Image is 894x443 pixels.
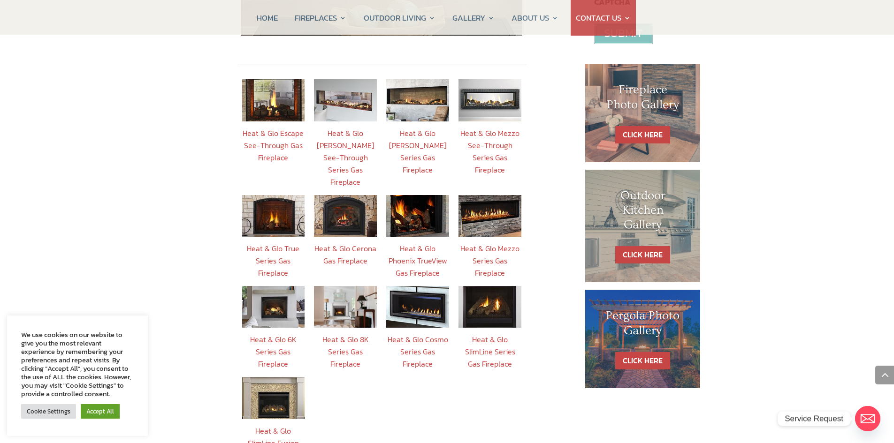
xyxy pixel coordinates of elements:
[604,83,682,116] h1: Fireplace Photo Gallery
[388,334,448,369] a: Heat & Glo Cosmo Series Gas Fireplace
[317,128,374,188] a: Heat & Glo [PERSON_NAME] See-Through Series Gas Fireplace
[465,334,515,369] a: Heat & Glo SlimLine Series Gas Fireplace
[242,286,305,328] img: 6KX-CU_BK-CHAPEL_Cove_Gray_Non-Com_Shelf_AdobeStock_473656548_195x155
[458,286,521,328] img: HNG_gasFP_SL-950TR-E_195x177
[460,128,520,175] a: Heat & Glo Mezzo See-Through Series Gas Fireplace
[615,126,670,143] a: CLICK HERE
[242,195,305,237] img: HNG_True_ForgedArchFront-_fireplace-jpg
[604,308,682,342] h1: Pergola Photo Gallery
[615,352,670,369] a: CLICK HERE
[389,128,447,175] a: Heat & Glo [PERSON_NAME] Series Gas Fireplace
[615,246,670,263] a: CLICK HERE
[460,243,520,278] a: Heat & Glo Mezzo Series Gas Fireplace
[247,243,299,278] a: Heat & Glo True Series Gas Fireplace
[386,79,449,121] img: HNG-Primo-II_72_195X177
[314,79,377,121] img: HNG-Primo-II_T2ST_195X177
[81,404,120,419] a: Accept All
[242,377,305,419] img: HNG-gasFP-SL750F-195x177
[243,128,304,163] a: Heat & Glo Escape See-Through Gas Fireplace
[322,334,369,369] a: Heat & Glo 8K Series Gas Fireplace
[604,188,682,237] h1: Outdoor Kitchen Gallery
[250,334,297,369] a: Heat & Glo 6K Series Gas Fireplace
[386,286,449,328] img: Cosmo42_195x177
[314,243,376,266] a: Heat & Glo Cerona Gas Fireplace
[314,195,377,237] img: Cerona_36_-Photo_Angle_Room_CReilmann_110744_195x177
[21,404,76,419] a: Cookie Settings
[458,195,521,237] img: MEZZO_195x177
[386,195,449,237] img: Phoenix_TrueView_195x177
[21,330,134,398] div: We use cookies on our website to give you the most relevant experience by remembering your prefer...
[242,79,305,121] img: HNG_gasFP_Escape-ST-01_195x177
[458,79,521,121] img: HNG-gasFP-MEZZO48ST-LoftForge-IceFog-LOG-195x177
[314,286,377,328] img: 12_8KX_GMLoftFront_Malone-Mantel_room_7124
[389,243,447,278] a: Heat & Glo Phoenix TrueView Gas Fireplace
[855,406,880,431] a: Email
